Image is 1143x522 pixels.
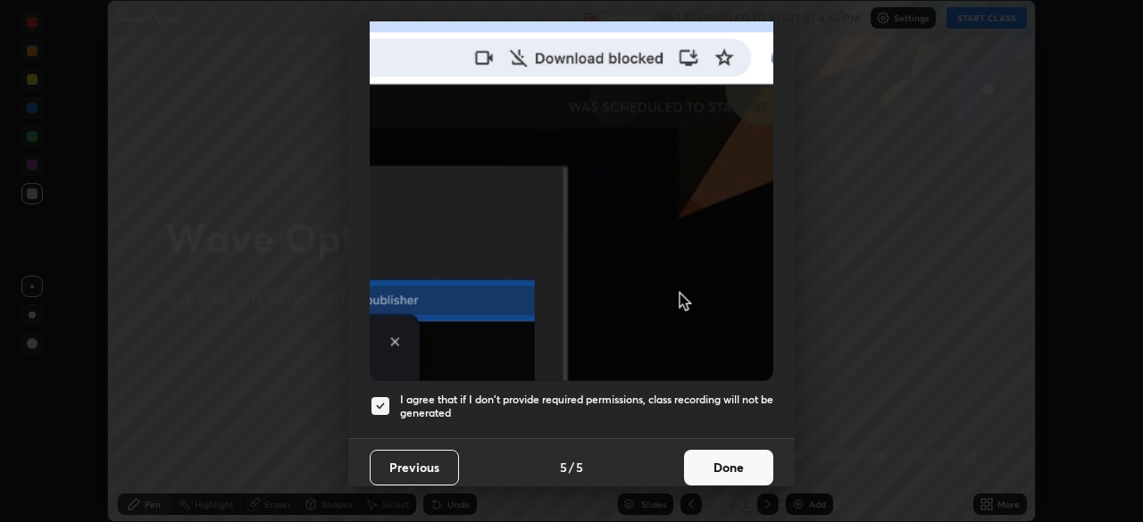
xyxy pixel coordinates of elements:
[400,393,773,420] h5: I agree that if I don't provide required permissions, class recording will not be generated
[576,458,583,476] h4: 5
[569,458,574,476] h4: /
[560,458,567,476] h4: 5
[684,450,773,485] button: Done
[370,450,459,485] button: Previous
